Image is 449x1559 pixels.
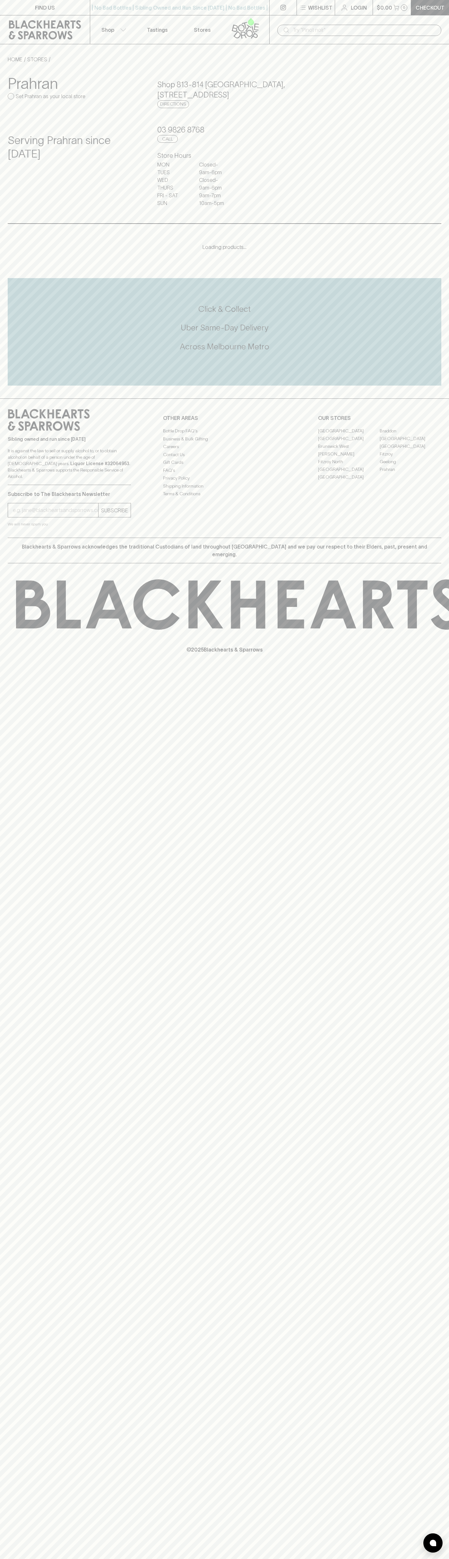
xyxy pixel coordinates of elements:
a: Stores [180,15,225,44]
h4: Serving Prahran since [DATE] [8,134,142,161]
p: Loading products... [6,243,443,251]
a: Fitzroy North [318,458,380,465]
a: [GEOGRAPHIC_DATA] [318,435,380,442]
a: [PERSON_NAME] [318,450,380,458]
a: HOME [8,56,22,62]
a: Fitzroy [380,450,441,458]
strong: Liquor License #32064953 [70,461,129,466]
a: Prahran [380,465,441,473]
a: [GEOGRAPHIC_DATA] [318,427,380,435]
h3: Prahran [8,74,142,92]
p: SUBSCRIBE [101,507,128,514]
p: Set Prahran as your local store [16,92,85,100]
p: It is against the law to sell or supply alcohol to, or to obtain alcohol on behalf of a person un... [8,447,131,480]
h5: Across Melbourne Metro [8,341,441,352]
a: Contact Us [163,451,286,458]
p: 9am - 7pm [199,192,231,199]
p: WED [157,176,189,184]
a: Careers [163,443,286,451]
p: THURS [157,184,189,192]
p: TUES [157,168,189,176]
a: Braddon [380,427,441,435]
a: Business & Bulk Gifting [163,435,286,443]
h5: Shop 813-814 [GEOGRAPHIC_DATA] , [STREET_ADDRESS] [157,80,291,100]
a: FAQ's [163,466,286,474]
button: Shop [90,15,135,44]
h5: Click & Collect [8,304,441,314]
a: Call [157,135,178,143]
p: Login [351,4,367,12]
a: Terms & Conditions [163,490,286,498]
input: Try "Pinot noir" [293,25,436,35]
p: 10am - 5pm [199,199,231,207]
a: STORES [27,56,47,62]
a: [GEOGRAPHIC_DATA] [318,473,380,481]
p: FRI - SAT [157,192,189,199]
p: 0 [403,6,405,9]
p: Stores [194,26,211,34]
p: Sibling owned and run since [DATE] [8,436,131,442]
h5: 03 9826 8768 [157,125,291,135]
p: Wishlist [308,4,332,12]
a: Tastings [135,15,180,44]
p: Blackhearts & Sparrows acknowledges the traditional Custodians of land throughout [GEOGRAPHIC_DAT... [13,543,436,558]
a: Privacy Policy [163,474,286,482]
p: 9am - 6pm [199,184,231,192]
a: Gift Cards [163,459,286,466]
p: MON [157,161,189,168]
a: [GEOGRAPHIC_DATA] [380,435,441,442]
p: Tastings [147,26,168,34]
div: Call to action block [8,278,441,386]
p: Shop [101,26,114,34]
button: SUBSCRIBE [99,503,131,517]
p: We will never spam you [8,521,131,527]
a: Shipping Information [163,482,286,490]
p: Closed - [199,176,231,184]
p: Closed - [199,161,231,168]
img: bubble-icon [430,1540,436,1546]
a: Brunswick West [318,442,380,450]
p: OUR STORES [318,414,441,422]
input: e.g. jane@blackheartsandsparrows.com.au [13,505,98,515]
p: FIND US [35,4,55,12]
p: Checkout [416,4,445,12]
p: Subscribe to The Blackhearts Newsletter [8,490,131,498]
p: $0.00 [377,4,392,12]
h6: Store Hours [157,150,291,161]
h5: Uber Same-Day Delivery [8,322,441,333]
a: Directions [157,100,189,108]
a: Geelong [380,458,441,465]
p: SUN [157,199,189,207]
p: OTHER AREAS [163,414,286,422]
p: 9am - 6pm [199,168,231,176]
a: [GEOGRAPHIC_DATA] [318,465,380,473]
a: [GEOGRAPHIC_DATA] [380,442,441,450]
a: Bottle Drop FAQ's [163,427,286,435]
